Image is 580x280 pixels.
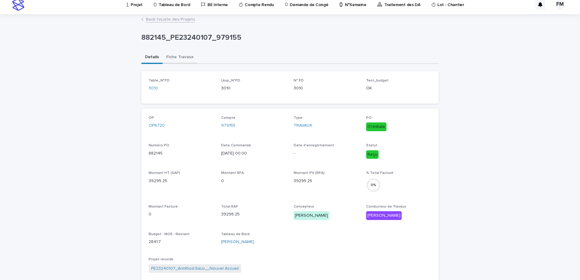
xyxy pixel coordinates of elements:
[294,79,304,82] span: N° FD
[221,232,250,236] span: Tableau de Bord
[294,116,302,120] span: Type
[294,205,314,208] span: Concepteur
[294,211,329,220] div: [PERSON_NAME]
[221,239,254,245] a: [PERSON_NAME]
[366,171,393,175] span: % Total Facturé
[221,211,286,218] p: 39295.25
[221,171,244,175] span: Montant RFA
[149,258,174,261] span: Projet records
[294,85,359,92] p: 3010
[366,79,389,82] span: Test_budget
[221,122,235,129] a: 979155
[221,178,286,184] p: 0
[366,122,386,131] div: 01-Initiale
[221,150,286,157] p: [DATE] 00:00
[149,178,214,184] p: 39295.25
[366,85,431,92] p: OK
[294,171,325,175] span: Montant PV (RFA)
[366,116,372,120] span: PO
[149,171,180,175] span: Montant HT (SAP)
[221,85,286,92] p: 3010
[149,122,165,129] a: OP6720
[366,182,381,188] div: 0 %
[221,79,240,82] span: Lkup_N°FD
[366,150,379,159] div: Reçu
[141,51,163,64] button: Details
[149,79,170,82] span: Table_N°FD
[294,178,359,184] p: 39295.25
[366,144,377,147] span: Statut
[149,232,190,236] span: Budget - MOE - Restant
[221,144,251,147] span: Date Commande
[149,211,214,218] p: 0
[149,239,214,245] p: 2841.7
[163,51,197,64] button: Fiche Travaux
[366,205,406,208] span: Conducteur de Travaux
[366,211,402,220] div: [PERSON_NAME]
[149,144,169,147] span: Numéro PO
[149,85,158,92] a: 3010
[149,116,154,120] span: OP
[221,205,238,208] span: Total RAF
[149,150,214,157] p: 882145
[149,205,178,208] span: Montant Facturé
[141,33,436,42] p: 882145_PE23240107_979155
[294,144,334,147] span: Date d'enregistrement
[294,122,312,129] a: TRAVAUX
[146,15,195,22] a: Back toListe des Projets
[151,265,239,272] a: PE23240107_Arinthod:Sauv__Nouvel Accueil
[221,116,235,120] span: Compte
[294,150,359,157] p: -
